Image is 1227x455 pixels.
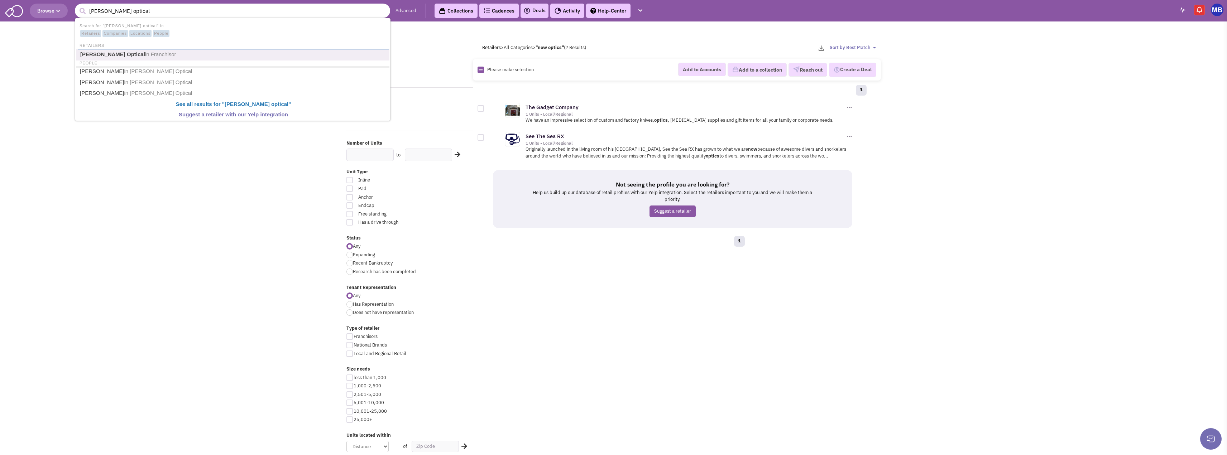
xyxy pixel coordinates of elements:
[526,117,853,124] p: We have an impressive selection of custom and factory knives, , [MEDICAL_DATA] supplies and gift ...
[706,153,719,159] b: optics
[403,443,407,449] span: of
[124,79,192,85] span: in [PERSON_NAME] Optical
[346,98,473,105] label: Locally Famous
[153,30,169,38] span: People
[176,101,291,107] b: See all results for " "
[793,66,800,73] img: VectorPaper_Plane.png
[550,4,584,18] a: Activity
[354,333,378,339] span: Franchisors
[479,4,519,18] a: Cadences
[5,4,23,17] img: SmartAdmin
[526,146,853,159] p: Originally launched in the living room of his [GEOGRAPHIC_DATA], See the Sea RX has grown to what...
[179,111,288,117] b: Suggest a retailer with our Yelp integration
[748,146,757,152] b: now
[732,66,739,73] img: icon-collection-lavender.png
[734,236,745,247] a: 1
[439,8,446,14] img: icon-collection-lavender-black.svg
[526,111,845,117] div: 1 Units • Local/Regional
[354,374,386,381] span: less than 1,000
[501,44,504,50] span: >
[129,30,152,38] span: Locations
[526,104,579,111] a: The Gadget Company
[78,88,389,98] a: [PERSON_NAME]in [PERSON_NAME] Optical
[346,432,473,439] label: Units located within
[75,4,390,18] input: Search
[555,8,561,14] img: Activity.png
[354,177,433,184] span: Inline
[412,441,459,452] input: Zip Code
[225,101,288,107] b: [PERSON_NAME] optical
[529,181,816,188] h5: Not seeing the profile you are looking for?
[76,21,389,38] li: Search for "[PERSON_NAME] optical" in
[354,115,377,121] span: Candidates
[354,400,384,406] span: 5,001-10,000
[346,284,473,291] label: Tenant Representation
[124,68,192,74] span: in [PERSON_NAME] Optical
[354,219,433,226] span: Has a drive through
[124,90,192,96] span: in [PERSON_NAME] Optical
[728,63,787,77] button: Add to a collection
[396,152,401,159] label: to
[354,202,433,209] span: Endcap
[354,391,381,397] span: 2,501-5,000
[1211,4,1223,16] img: Mac Brady
[346,366,473,373] label: Size needs
[354,416,372,422] span: 25,000+
[457,442,468,451] div: Search Nearby
[78,49,389,60] a: [PERSON_NAME] Opticalin Franchisor
[353,243,360,249] span: Any
[78,66,389,77] a: [PERSON_NAME]in [PERSON_NAME] Optical
[435,4,478,18] a: Collections
[526,140,845,146] div: 1 Units • Local/Regional
[590,8,596,14] img: help.png
[856,85,867,96] a: 1
[37,8,60,14] span: Browse
[354,211,433,218] span: Free standing
[450,150,461,159] div: Search Nearby
[346,325,473,332] label: Type of retailer
[30,4,68,18] button: Browse
[819,45,824,51] img: download-2-24.png
[353,252,375,258] span: Expanding
[354,194,433,201] span: Anchor
[353,309,414,315] span: Does not have representation
[526,133,564,140] a: See The Sea RX
[504,44,586,50] span: All Categories (2 Results)
[654,117,668,123] b: optics
[353,301,394,307] span: Has Representation
[354,185,433,192] span: Pad
[533,44,536,50] span: >
[80,30,101,38] span: Retailers
[834,66,840,74] img: Deal-Dollar.png
[396,8,416,14] a: Advanced
[354,342,387,348] span: National Brands
[346,235,473,242] label: Status
[346,169,473,175] label: Unit Type
[145,51,176,57] span: in Franchisor
[829,63,876,77] button: Create a Deal
[102,30,128,38] span: Companies
[80,51,145,57] b: [PERSON_NAME] Optical
[78,99,389,110] a: See all results for "[PERSON_NAME] optical"
[487,67,534,73] span: Please make selection
[353,260,393,266] span: Recent Bankruptcy
[482,44,501,50] a: Retailers
[484,8,490,13] img: Cadences_logo.png
[78,77,389,88] a: [PERSON_NAME]in [PERSON_NAME] Optical
[353,268,416,275] span: Research has been completed
[353,292,360,299] span: Any
[529,189,816,203] p: Help us build up our database of retail profiles with our Yelp integration. Select the retailers ...
[354,383,381,389] span: 1,000-2,500
[478,67,484,73] img: Rectangle.png
[78,110,389,120] a: Suggest a retailer with our Yelp integration
[536,44,564,50] b: "now optics"
[523,6,546,15] a: Deals
[678,63,726,76] button: Add to Accounts
[523,6,531,15] img: icon-deals.svg
[346,140,473,147] label: Number of Units
[354,350,406,357] span: Local and Regional Retail
[354,408,387,414] span: 10,001-25,000
[650,205,696,217] a: Suggest a retailer
[76,41,389,49] li: RETAILERS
